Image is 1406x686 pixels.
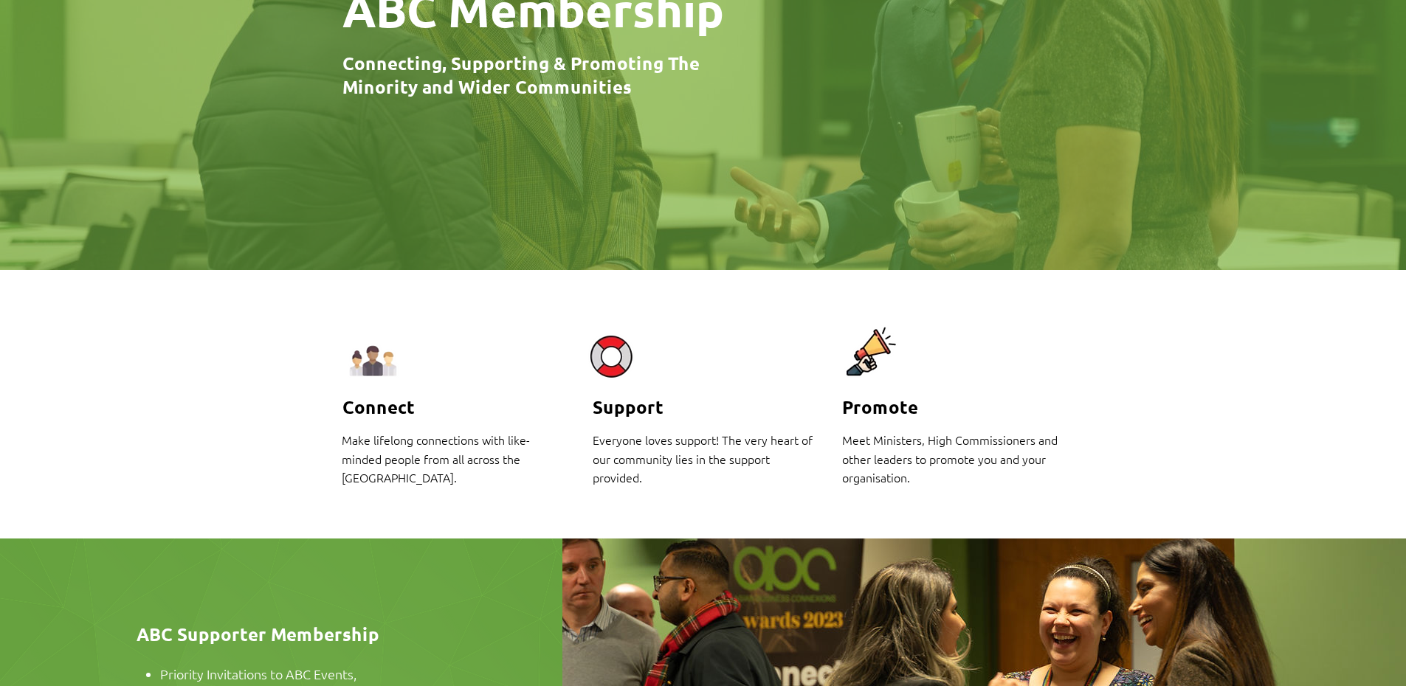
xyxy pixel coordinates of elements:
[842,395,918,418] span: Promote
[580,330,641,382] img: Screenshot 2020-12-16 at 19.28.27.png
[593,432,813,485] span: Everyone loves support! The very heart of our community lies in the support provided.
[342,52,700,98] span: Connecting, Supporting & Promoting The Minority and Wider Communities
[342,338,403,382] img: Screenshot 2020-12-16 at 19.28.20.png
[342,432,530,485] span: Make lifelong connections with like-minded people from all across the [GEOGRAPHIC_DATA].
[593,395,664,418] span: Support
[842,432,1058,485] span: Meet Ministers, High Commissioners and other leaders to promote you and your organisation.
[342,395,415,418] span: Connect
[137,623,379,645] span: ABC Supporter Membership
[830,322,906,382] img: Screenshot 2020-12-16 at 19.28.33.png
